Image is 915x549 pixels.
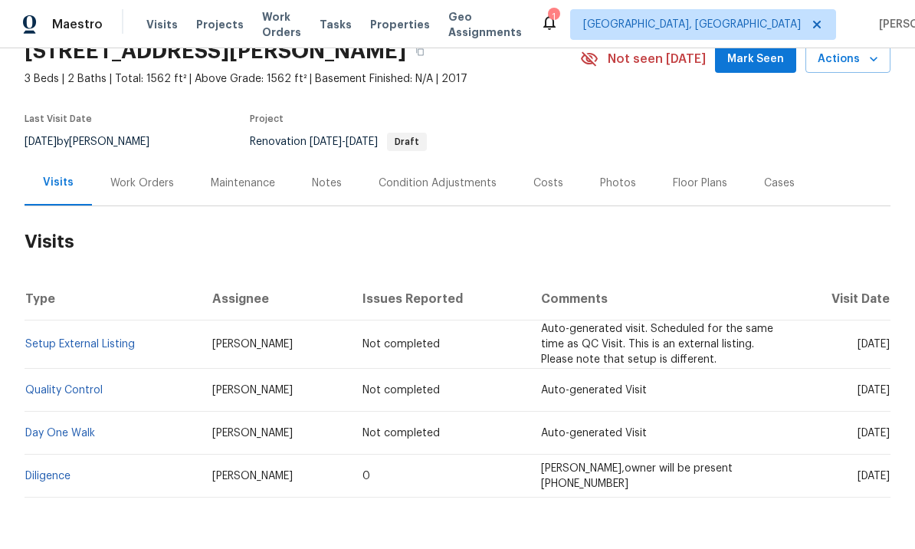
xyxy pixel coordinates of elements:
span: Auto-generated visit. Scheduled for the same time as QC Visit. This is an external listing. Pleas... [541,324,773,365]
span: Mark Seen [727,50,784,69]
span: Not seen [DATE] [608,51,706,67]
div: Photos [600,176,636,191]
span: Not completed [362,339,440,350]
div: Cases [764,176,795,191]
a: Quality Control [25,385,103,396]
span: Not completed [362,385,440,396]
span: Renovation [250,136,427,147]
a: Setup External Listing [25,339,135,350]
span: [DATE] [858,385,890,396]
a: Day One Walk [25,428,95,439]
span: 3 Beds | 2 Baths | Total: 1562 ft² | Above Grade: 1562 ft² | Basement Finished: N/A | 2017 [25,71,580,87]
div: Work Orders [110,176,174,191]
a: Diligence [25,471,71,482]
div: Notes [312,176,342,191]
div: Visits [43,175,74,190]
span: [DATE] [858,471,890,482]
span: Not completed [362,428,440,439]
span: Last Visit Date [25,114,92,123]
span: [DATE] [346,136,378,147]
div: Floor Plans [673,176,727,191]
button: Mark Seen [715,45,796,74]
span: 0 [362,471,370,482]
th: Comments [529,278,789,321]
span: [DATE] [858,339,890,350]
span: - [310,136,378,147]
span: Work Orders [262,9,301,40]
span: Project [250,114,284,123]
div: by [PERSON_NAME] [25,133,168,151]
span: [GEOGRAPHIC_DATA], [GEOGRAPHIC_DATA] [583,17,801,32]
th: Type [25,278,200,321]
span: [PERSON_NAME] [212,339,293,350]
div: Costs [533,176,563,191]
span: Auto-generated Visit [541,428,647,439]
th: Issues Reported [350,278,529,321]
span: [DATE] [25,136,57,147]
th: Assignee [200,278,350,321]
span: Draft [389,137,425,146]
div: Maintenance [211,176,275,191]
span: Auto-generated Visit [541,385,647,396]
span: Properties [370,17,430,32]
button: Actions [805,45,890,74]
span: [DATE] [310,136,342,147]
span: [PERSON_NAME] [212,428,293,439]
button: Copy Address [406,38,434,65]
span: [PERSON_NAME],owner will be present [PHONE_NUMBER] [541,463,733,489]
span: [DATE] [858,428,890,439]
span: Tasks [320,19,352,30]
span: Actions [818,50,878,69]
h2: [STREET_ADDRESS][PERSON_NAME] [25,44,406,59]
span: [PERSON_NAME] [212,471,293,482]
div: 1 [548,9,559,25]
th: Visit Date [789,278,890,321]
div: Condition Adjustments [379,176,497,191]
span: Geo Assignments [448,9,522,40]
span: Projects [196,17,244,32]
h2: Visits [25,206,890,278]
span: Maestro [52,17,103,32]
span: [PERSON_NAME] [212,385,293,396]
span: Visits [146,17,178,32]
